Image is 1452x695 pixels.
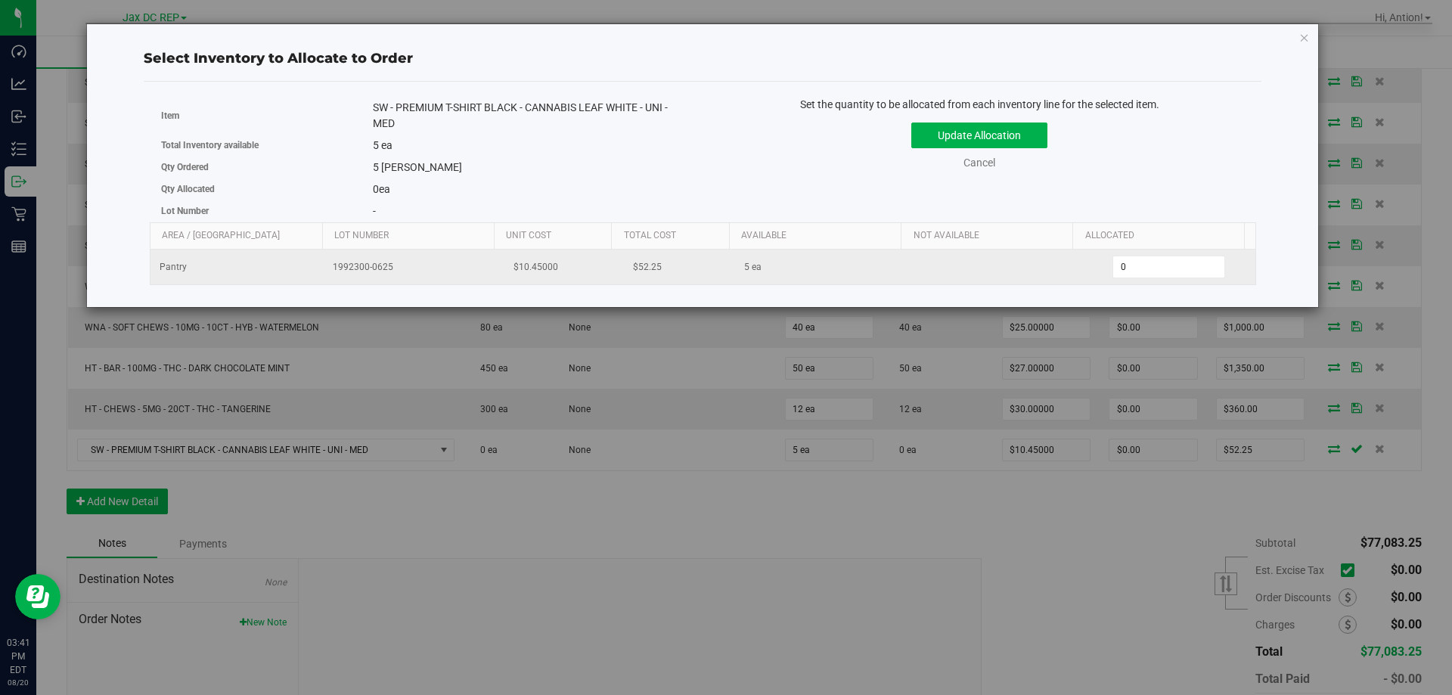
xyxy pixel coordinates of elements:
span: 5 [373,161,379,173]
span: 5 ea [373,139,392,151]
label: Total Inventory available [161,138,374,152]
label: Qty Allocated [161,182,374,196]
span: - [373,205,376,217]
a: Lot Number [334,230,488,242]
label: Qty Ordered [161,160,374,174]
iframe: Resource center [15,574,60,619]
span: ea [373,183,390,195]
a: Not Available [914,230,1067,242]
label: Lot Number [161,204,374,218]
span: Set the quantity to be allocated from each inventory line for the selected item. [800,98,1159,110]
label: Item [161,109,374,123]
button: Update Allocation [911,123,1047,148]
span: 1992300-0625 [333,260,488,275]
span: $52.25 [625,256,669,278]
span: Pantry [160,260,187,275]
span: [PERSON_NAME] [381,161,462,173]
a: Unit Cost [506,230,606,242]
a: Cancel [963,157,995,169]
a: Allocated [1085,230,1239,242]
a: Total Cost [624,230,724,242]
a: Area / [GEOGRAPHIC_DATA] [162,230,316,242]
span: 0 [373,183,379,195]
span: 5 ea [744,260,762,275]
div: SW - PREMIUM T-SHIRT BLACK - CANNABIS LEAF WHITE - UNI - MED [373,100,691,132]
a: Available [741,230,895,242]
input: 0 [1113,256,1224,278]
div: Select Inventory to Allocate to Order [144,48,1261,69]
span: $10.45000 [506,256,566,278]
